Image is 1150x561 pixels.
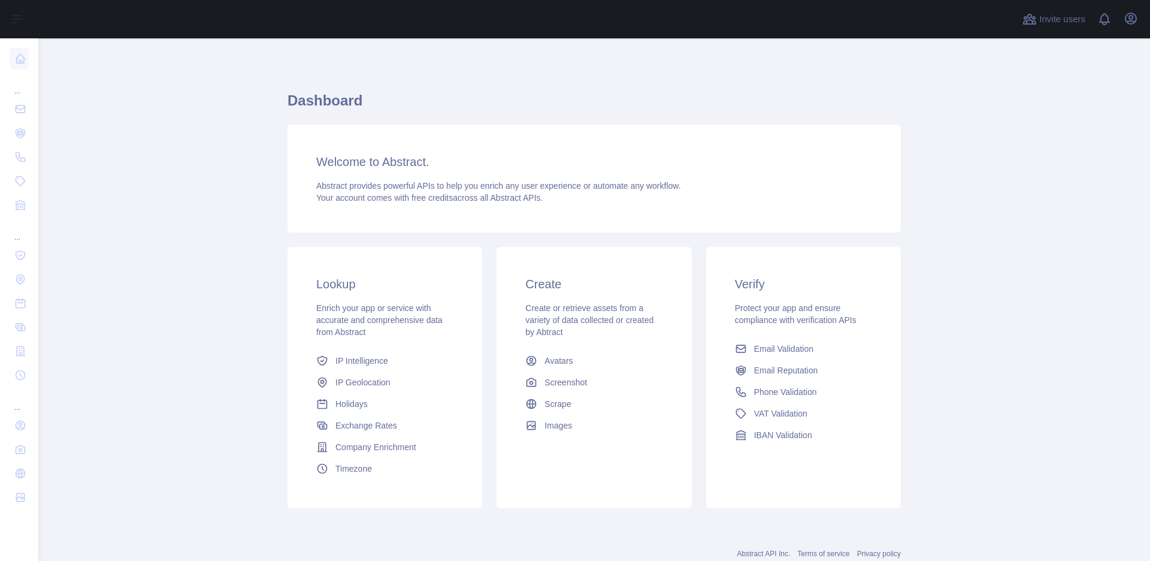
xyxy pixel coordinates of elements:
a: Images [520,415,667,436]
button: Invite users [1020,10,1088,29]
h3: Create [525,276,662,292]
span: Email Reputation [754,364,818,376]
a: Timezone [311,458,458,479]
a: IBAN Validation [730,424,877,446]
a: VAT Validation [730,403,877,424]
span: Create or retrieve assets from a variety of data collected or created by Abtract [525,303,653,337]
h1: Dashboard [287,91,901,120]
span: Images [544,420,572,432]
a: Avatars [520,350,667,372]
h3: Verify [735,276,872,292]
span: Avatars [544,355,573,367]
span: Company Enrichment [335,441,416,453]
a: IP Geolocation [311,372,458,393]
span: Timezone [335,463,372,475]
span: IP Intelligence [335,355,388,367]
span: IBAN Validation [754,429,812,441]
div: ... [10,72,29,96]
span: Invite users [1039,13,1085,26]
span: Phone Validation [754,386,817,398]
a: Phone Validation [730,381,877,403]
div: ... [10,388,29,412]
span: Protect your app and ensure compliance with verification APIs [735,303,857,325]
span: VAT Validation [754,408,807,420]
a: Privacy policy [857,550,901,558]
span: Exchange Rates [335,420,397,432]
a: Scrape [520,393,667,415]
span: free credits [411,193,453,203]
span: Screenshot [544,376,587,388]
span: Email Validation [754,343,813,355]
span: Scrape [544,398,571,410]
a: Abstract API Inc. [737,550,791,558]
a: IP Intelligence [311,350,458,372]
span: Your account comes with across all Abstract APIs. [316,193,543,203]
div: ... [10,218,29,242]
a: Screenshot [520,372,667,393]
a: Exchange Rates [311,415,458,436]
h3: Lookup [316,276,453,292]
a: Holidays [311,393,458,415]
a: Email Reputation [730,360,877,381]
a: Company Enrichment [311,436,458,458]
span: Holidays [335,398,368,410]
span: Enrich your app or service with accurate and comprehensive data from Abstract [316,303,443,337]
a: Terms of service [797,550,849,558]
a: Email Validation [730,338,877,360]
h3: Welcome to Abstract. [316,153,872,170]
span: Abstract provides powerful APIs to help you enrich any user experience or automate any workflow. [316,181,681,191]
span: IP Geolocation [335,376,391,388]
